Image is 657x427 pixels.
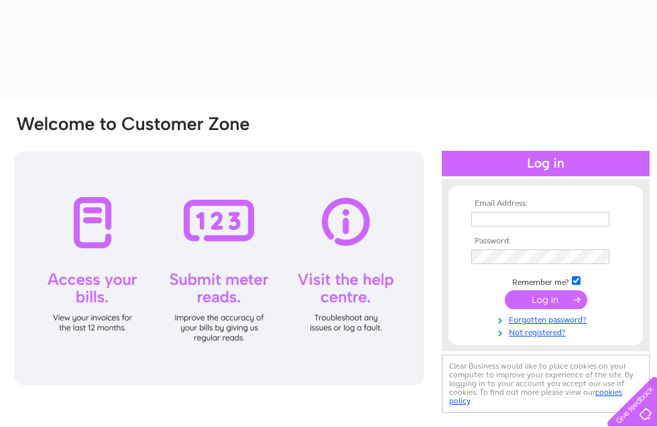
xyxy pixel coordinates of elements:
[468,199,623,208] th: Email Address:
[468,274,623,288] td: Remember me?
[471,325,623,338] a: Not registered?
[505,290,587,309] input: Submit
[471,312,623,325] a: Forgotten password?
[449,387,622,406] a: cookies policy
[468,237,623,246] th: Password:
[442,355,650,413] div: Clear Business would like to place cookies on your computer to improve your experience of the sit...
